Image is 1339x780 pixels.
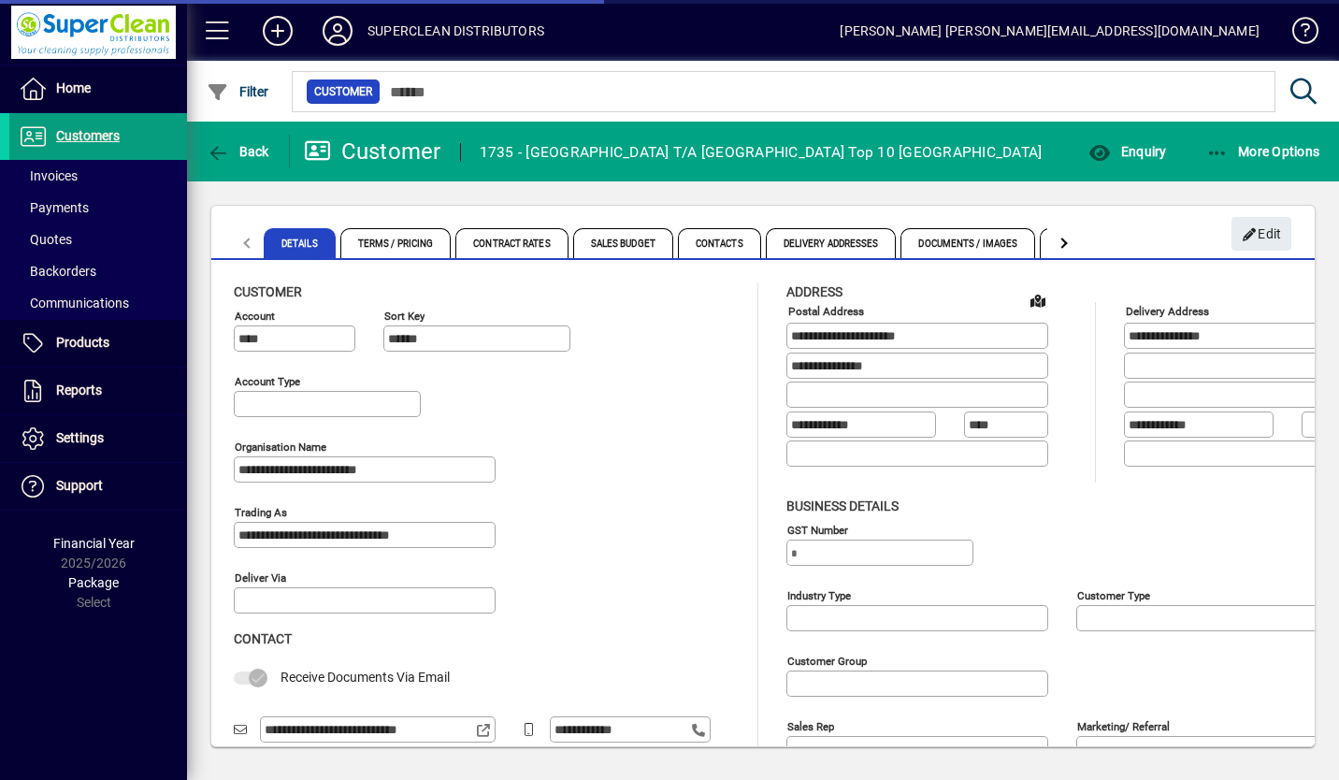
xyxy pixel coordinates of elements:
[308,14,367,48] button: Profile
[573,228,673,258] span: Sales Budget
[56,80,91,95] span: Home
[1077,719,1170,732] mat-label: Marketing/ Referral
[786,498,899,513] span: Business details
[202,135,274,168] button: Back
[384,310,425,323] mat-label: Sort key
[314,82,372,101] span: Customer
[56,128,120,143] span: Customers
[56,383,102,397] span: Reports
[9,65,187,112] a: Home
[281,670,450,685] span: Receive Documents Via Email
[19,296,129,311] span: Communications
[53,536,135,551] span: Financial Year
[234,284,302,299] span: Customer
[787,654,867,667] mat-label: Customer group
[187,135,290,168] app-page-header-button: Back
[1040,228,1145,258] span: Custom Fields
[455,228,568,258] span: Contract Rates
[235,310,275,323] mat-label: Account
[480,137,1043,167] div: 1735 - [GEOGRAPHIC_DATA] T/A [GEOGRAPHIC_DATA] Top 10 [GEOGRAPHIC_DATA]
[56,430,104,445] span: Settings
[9,287,187,319] a: Communications
[248,14,308,48] button: Add
[264,228,336,258] span: Details
[787,719,834,732] mat-label: Sales rep
[766,228,897,258] span: Delivery Addresses
[207,84,269,99] span: Filter
[1278,4,1316,65] a: Knowledge Base
[787,523,848,536] mat-label: GST Number
[68,575,119,590] span: Package
[1231,217,1291,251] button: Edit
[235,506,287,519] mat-label: Trading as
[787,588,851,601] mat-label: Industry type
[9,224,187,255] a: Quotes
[9,160,187,192] a: Invoices
[234,631,292,646] span: Contact
[56,335,109,350] span: Products
[1202,135,1325,168] button: More Options
[1023,285,1053,315] a: View on map
[786,284,842,299] span: Address
[900,228,1035,258] span: Documents / Images
[1077,588,1150,601] mat-label: Customer type
[1242,219,1282,250] span: Edit
[9,415,187,462] a: Settings
[367,16,544,46] div: SUPERCLEAN DISTRIBUTORS
[56,478,103,493] span: Support
[304,137,441,166] div: Customer
[19,232,72,247] span: Quotes
[840,16,1260,46] div: [PERSON_NAME] [PERSON_NAME][EMAIL_ADDRESS][DOMAIN_NAME]
[340,228,452,258] span: Terms / Pricing
[1088,144,1166,159] span: Enquiry
[202,75,274,108] button: Filter
[1084,135,1171,168] button: Enquiry
[1206,144,1320,159] span: More Options
[235,441,326,454] mat-label: Organisation name
[9,255,187,287] a: Backorders
[19,200,89,215] span: Payments
[9,320,187,367] a: Products
[235,571,286,585] mat-label: Deliver via
[9,192,187,224] a: Payments
[235,375,300,388] mat-label: Account Type
[19,168,78,183] span: Invoices
[678,228,761,258] span: Contacts
[9,368,187,414] a: Reports
[207,144,269,159] span: Back
[9,463,187,510] a: Support
[19,264,96,279] span: Backorders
